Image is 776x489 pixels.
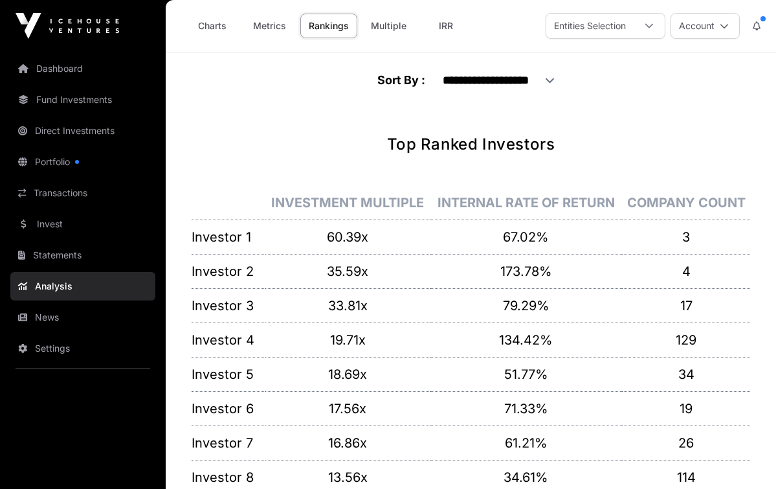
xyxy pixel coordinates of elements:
[265,186,430,220] th: Investment Multiple
[671,13,740,39] button: Account
[10,148,155,176] a: Portfolio
[192,468,265,486] p: Investor 8
[10,179,155,207] a: Transactions
[430,434,622,452] p: 61.21%
[265,434,430,452] p: 16.86x
[622,228,750,246] p: 3
[622,262,750,280] p: 4
[622,434,750,452] p: 26
[10,303,155,332] a: News
[192,400,265,418] p: Investor 6
[265,365,430,383] p: 18.69x
[10,272,155,301] a: Analysis
[192,297,265,315] p: Investor 3
[430,331,622,349] p: 134.42%
[430,365,622,383] p: 51.77%
[10,241,155,269] a: Statements
[16,13,119,39] img: Icehouse Ventures Logo
[192,434,265,452] p: Investor 7
[265,297,430,315] p: 33.81x
[265,228,430,246] p: 60.39x
[265,331,430,349] p: 19.71x
[622,468,750,486] p: 114
[243,14,295,38] a: Metrics
[192,365,265,383] p: Investor 5
[622,186,750,220] th: Company Count
[300,14,357,38] a: Rankings
[10,334,155,363] a: Settings
[711,427,776,489] iframe: Chat Widget
[430,262,622,280] p: 173.78%
[622,331,750,349] p: 129
[192,331,265,349] p: Investor 4
[622,297,750,315] p: 17
[192,262,265,280] p: Investor 2
[192,228,265,246] p: Investor 1
[430,400,622,418] p: 71.33%
[186,14,238,38] a: Charts
[546,14,634,38] div: Entities Selection
[265,262,430,280] p: 35.59x
[430,228,622,246] p: 67.02%
[10,117,155,145] a: Direct Investments
[622,400,750,418] p: 19
[10,85,155,114] a: Fund Investments
[265,468,430,486] p: 13.56x
[10,210,155,238] a: Invest
[10,54,155,83] a: Dashboard
[622,365,750,383] p: 34
[430,186,622,220] th: Internal Rate of Return
[430,297,622,315] p: 79.29%
[192,134,750,155] h1: Top Ranked Investors
[430,468,622,486] p: 34.61%
[362,14,415,38] a: Multiple
[377,71,425,89] p: Sort By :
[420,14,472,38] a: IRR
[265,400,430,418] p: 17.56x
